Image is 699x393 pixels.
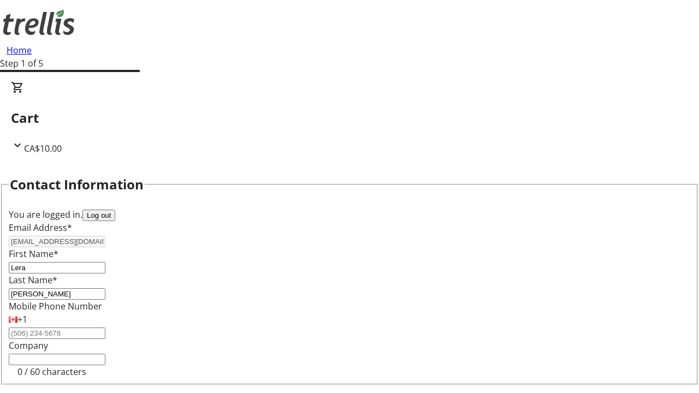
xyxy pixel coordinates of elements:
[9,327,105,339] input: (506) 234-5678
[9,222,72,234] label: Email Address*
[11,108,688,128] h2: Cart
[17,366,86,378] tr-character-limit: 0 / 60 characters
[9,248,58,260] label: First Name*
[9,300,102,312] label: Mobile Phone Number
[11,81,688,155] div: CartCA$10.00
[82,210,115,221] button: Log out
[9,208,690,221] div: You are logged in.
[9,340,48,352] label: Company
[9,274,57,286] label: Last Name*
[10,175,144,194] h2: Contact Information
[24,142,62,154] span: CA$10.00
